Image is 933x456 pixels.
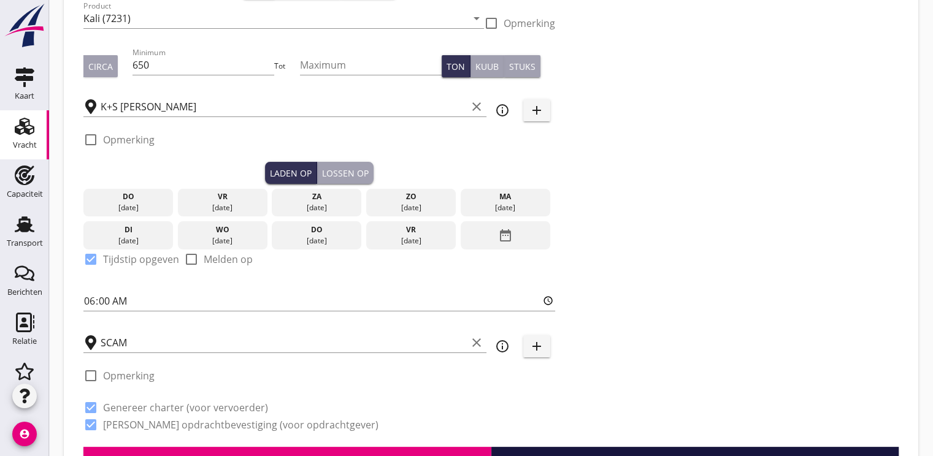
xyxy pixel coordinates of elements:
div: Transport [7,239,43,247]
input: Product [83,9,467,28]
label: Opmerking [504,17,555,29]
div: Kuub [475,60,499,73]
button: Ton [442,55,470,77]
button: Kuub [470,55,504,77]
div: zo [369,191,453,202]
i: arrow_drop_down [469,11,484,26]
div: Relatie [12,337,37,345]
div: [DATE] [86,235,170,246]
div: do [86,191,170,202]
button: Laden op [265,162,317,184]
div: [DATE] [86,202,170,213]
button: Stuks [504,55,540,77]
div: vr [180,191,264,202]
div: [DATE] [275,202,358,213]
label: Opmerking [103,134,155,146]
input: Maximum [300,55,442,75]
div: Stuks [509,60,536,73]
div: ma [464,191,547,202]
i: info_outline [495,103,510,118]
div: Ton [447,60,465,73]
i: clear [469,335,484,350]
div: [DATE] [180,235,264,246]
i: info_outline [495,339,510,354]
input: Laadplaats [101,97,467,116]
i: account_circle [12,422,37,446]
i: add [529,339,544,354]
div: Berichten [7,288,42,296]
div: Capaciteit [7,190,43,198]
label: Genereer charter (voor vervoerder) [103,401,268,414]
div: [DATE] [180,202,264,213]
label: Melden op [204,253,253,265]
div: di [86,224,170,235]
div: [DATE] [275,235,358,246]
div: vr [369,224,453,235]
img: logo-small.a267ee39.svg [2,3,47,48]
div: wo [180,224,264,235]
input: Minimum [132,55,275,75]
div: Kaart [15,92,34,100]
div: [DATE] [464,202,547,213]
div: Vracht [13,141,37,149]
input: Losplaats [101,333,467,352]
button: Circa [83,55,118,77]
div: za [275,191,358,202]
div: do [275,224,358,235]
label: [PERSON_NAME] opdrachtbevestiging (voor opdrachtgever) [103,419,378,431]
div: [DATE] [369,202,453,213]
label: Tijdstip opgeven [103,253,179,265]
div: Circa [88,60,113,73]
div: Lossen op [322,167,369,180]
label: Opmerking [103,370,155,382]
button: Lossen op [317,162,374,184]
div: Laden op [270,167,312,180]
i: clear [469,99,484,114]
div: Tot [274,61,300,72]
div: [DATE] [369,235,453,246]
i: add [529,103,544,118]
i: date_range [498,224,513,246]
